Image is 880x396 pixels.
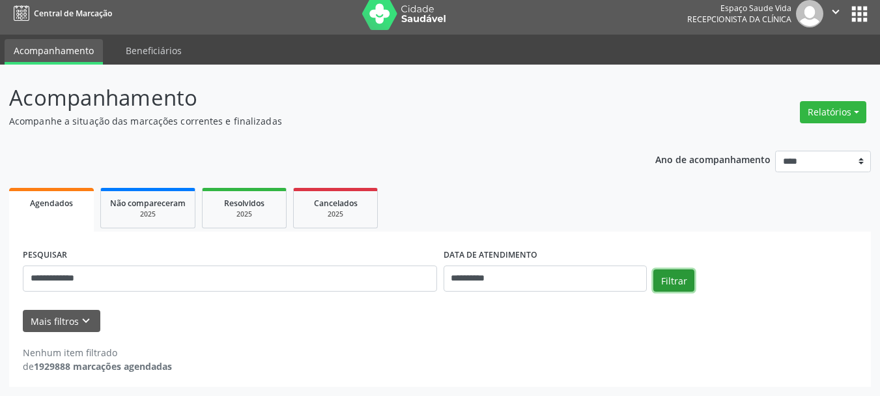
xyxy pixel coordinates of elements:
[9,82,612,114] p: Acompanhamento
[829,5,843,19] i: 
[30,198,73,209] span: Agendados
[848,3,871,25] button: apps
[23,346,172,359] div: Nenhum item filtrado
[34,360,172,373] strong: 1929888 marcações agendadas
[110,198,186,209] span: Não compareceram
[110,209,186,219] div: 2025
[303,209,368,219] div: 2025
[79,314,93,328] i: keyboard_arrow_down
[5,39,103,65] a: Acompanhamento
[687,14,791,25] span: Recepcionista da clínica
[212,209,277,219] div: 2025
[23,310,100,333] button: Mais filtroskeyboard_arrow_down
[314,198,358,209] span: Cancelados
[655,151,771,167] p: Ano de acompanhamento
[444,245,537,266] label: DATA DE ATENDIMENTO
[800,101,866,123] button: Relatórios
[224,198,264,209] span: Resolvidos
[23,245,67,266] label: PESQUISAR
[653,269,694,292] button: Filtrar
[34,8,112,19] span: Central de Marcação
[23,359,172,373] div: de
[687,3,791,14] div: Espaço Saude Vida
[117,39,191,62] a: Beneficiários
[9,114,612,128] p: Acompanhe a situação das marcações correntes e finalizadas
[9,3,112,24] a: Central de Marcação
